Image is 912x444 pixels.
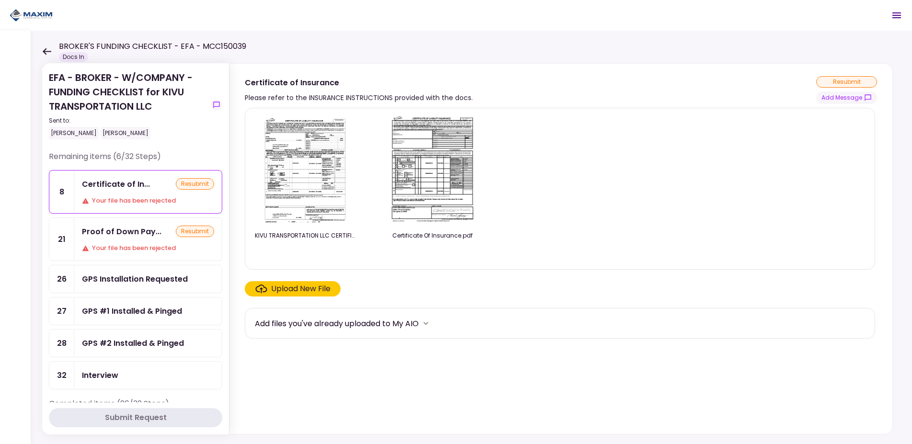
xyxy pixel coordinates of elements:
[10,8,53,23] img: Partner icon
[245,77,473,89] div: Certificate of Insurance
[82,178,150,190] div: Certificate of Insurance
[271,283,331,295] div: Upload New File
[49,330,74,357] div: 28
[49,265,74,293] div: 26
[82,305,182,317] div: GPS #1 Installed & Pinged
[885,4,908,27] button: Open menu
[49,171,74,213] div: 8
[82,196,214,205] div: Your file has been rejected
[245,92,473,103] div: Please refer to the INSURANCE INSTRUCTIONS provided with the docs.
[49,398,222,417] div: Completed items (26/32 Steps)
[245,281,341,296] span: Click here to upload the required document
[82,226,161,238] div: Proof of Down Payment 1
[49,362,74,389] div: 32
[49,70,207,139] div: EFA - BROKER - W/COMPANY - FUNDING CHECKLIST for KIVU TRANSPORTATION LLC
[816,91,877,104] button: show-messages
[59,52,88,62] div: Docs In
[382,231,483,240] div: Certificate Of Insurance.pdf
[229,63,893,434] div: Certificate of InsurancePlease refer to the INSURANCE INSTRUCTIONS provided with the docs.resubmi...
[49,297,74,325] div: 27
[419,316,433,330] button: more
[49,297,222,325] a: 27GPS #1 Installed & Pinged
[82,369,118,381] div: Interview
[211,99,222,111] button: show-messages
[101,127,150,139] div: [PERSON_NAME]
[82,337,184,349] div: GPS #2 Installed & Pinged
[59,41,246,52] h1: BROKER'S FUNDING CHECKLIST - EFA - MCC150039
[49,170,222,214] a: 8Certificate of InsuranceresubmitYour file has been rejected
[49,265,222,293] a: 26GPS Installation Requested
[255,318,419,330] div: Add files you've already uploaded to My AIO
[82,243,214,253] div: Your file has been rejected
[49,151,222,170] div: Remaining items (6/32 Steps)
[49,329,222,357] a: 28GPS #2 Installed & Pinged
[255,231,355,240] div: KIVU TRANSPORTATION LLC CERTIFICATE OF INSURANCE UPDATED.pdf
[49,408,222,427] button: Submit Request
[176,178,214,190] div: resubmit
[105,412,167,423] div: Submit Request
[49,217,222,261] a: 21Proof of Down Payment 1resubmitYour file has been rejected
[49,116,207,125] div: Sent to:
[816,76,877,88] div: resubmit
[49,127,99,139] div: [PERSON_NAME]
[49,218,74,261] div: 21
[82,273,188,285] div: GPS Installation Requested
[49,361,222,389] a: 32Interview
[176,226,214,237] div: resubmit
